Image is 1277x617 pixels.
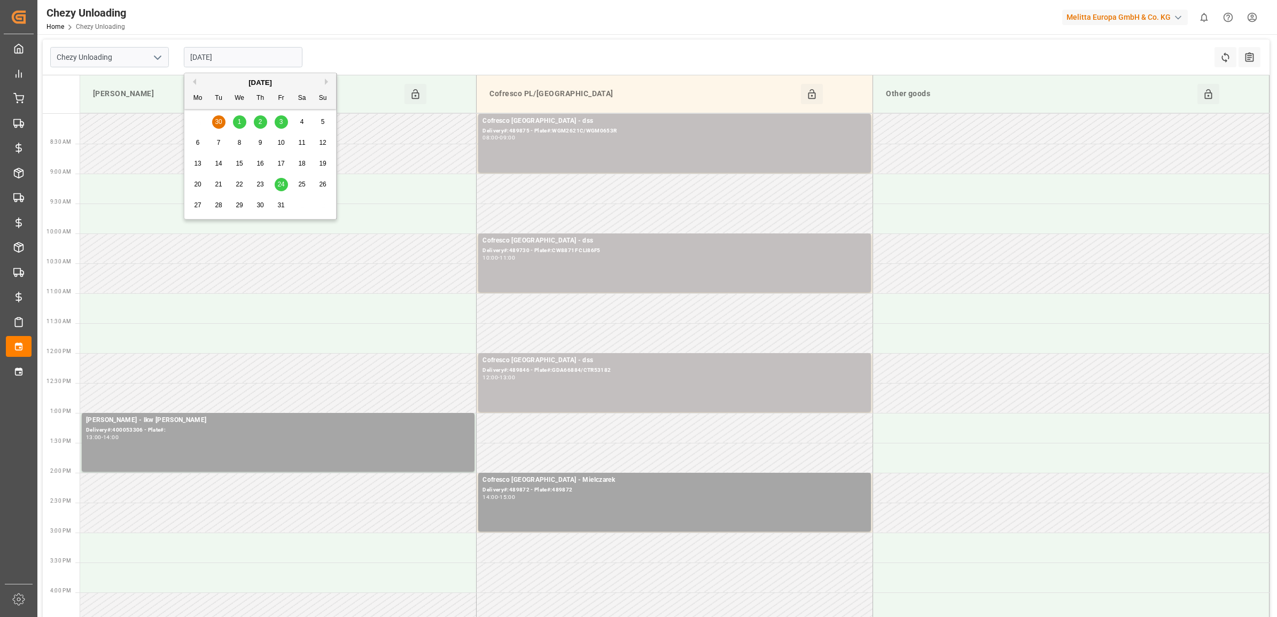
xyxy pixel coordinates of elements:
div: Choose Friday, October 10th, 2025 [275,136,288,150]
div: - [498,495,500,499]
div: Delivery#:489730 - Plate#:CW8871F CLI86F5 [482,246,867,255]
div: Choose Saturday, October 18th, 2025 [295,157,309,170]
span: 12:30 PM [46,378,71,384]
span: 11:30 AM [46,318,71,324]
span: 13 [194,160,201,167]
div: Choose Tuesday, October 21st, 2025 [212,178,225,191]
span: 18 [298,160,305,167]
span: 14 [215,160,222,167]
div: 15:00 [500,495,515,499]
div: Choose Friday, October 17th, 2025 [275,157,288,170]
div: Choose Monday, October 20th, 2025 [191,178,205,191]
span: 15 [236,160,243,167]
div: Choose Saturday, October 11th, 2025 [295,136,309,150]
button: open menu [149,49,165,66]
span: 6 [196,139,200,146]
div: [PERSON_NAME] [89,84,404,104]
span: 1:30 PM [50,438,71,444]
div: Cofresco [GEOGRAPHIC_DATA] - dss [482,355,867,366]
div: Choose Friday, October 31st, 2025 [275,199,288,212]
div: Other goods [882,84,1197,104]
span: 24 [277,181,284,188]
button: Next Month [325,79,331,85]
div: [DATE] [184,77,336,88]
div: Choose Wednesday, October 29th, 2025 [233,199,246,212]
div: Choose Friday, October 24th, 2025 [275,178,288,191]
span: 25 [298,181,305,188]
span: 11:00 AM [46,288,71,294]
span: 5 [321,118,325,126]
div: 13:00 [500,375,515,380]
div: 11:00 [500,255,515,260]
div: We [233,92,246,105]
span: 30 [256,201,263,209]
div: Choose Tuesday, October 14th, 2025 [212,157,225,170]
span: 28 [215,201,222,209]
span: 27 [194,201,201,209]
div: - [498,135,500,140]
div: Choose Sunday, October 19th, 2025 [316,157,330,170]
div: Choose Sunday, October 5th, 2025 [316,115,330,129]
span: 10:30 AM [46,259,71,264]
span: 10:00 AM [46,229,71,235]
span: 22 [236,181,243,188]
div: Choose Wednesday, October 8th, 2025 [233,136,246,150]
span: 17 [277,160,284,167]
div: Choose Saturday, October 4th, 2025 [295,115,309,129]
span: 8 [238,139,242,146]
div: Fr [275,92,288,105]
span: 1:00 PM [50,408,71,414]
div: Cofresco [GEOGRAPHIC_DATA] - dss [482,236,867,246]
span: 2:00 PM [50,468,71,474]
span: 9 [259,139,262,146]
button: Help Center [1216,5,1240,29]
div: Choose Thursday, October 30th, 2025 [254,199,267,212]
span: 11 [298,139,305,146]
div: Choose Tuesday, October 7th, 2025 [212,136,225,150]
div: Choose Sunday, October 12th, 2025 [316,136,330,150]
div: Choose Wednesday, October 15th, 2025 [233,157,246,170]
div: - [498,255,500,260]
button: Melitta Europa GmbH & Co. KG [1062,7,1192,27]
div: Cofresco PL/[GEOGRAPHIC_DATA] [485,84,801,104]
div: 14:00 [103,435,119,440]
span: 9:00 AM [50,169,71,175]
div: [PERSON_NAME] - lkw [PERSON_NAME] [86,415,470,426]
div: Choose Wednesday, October 22nd, 2025 [233,178,246,191]
div: Sa [295,92,309,105]
span: 2:30 PM [50,498,71,504]
div: Choose Monday, October 13th, 2025 [191,157,205,170]
div: Choose Wednesday, October 1st, 2025 [233,115,246,129]
span: 8:30 AM [50,139,71,145]
div: Th [254,92,267,105]
div: 14:00 [482,495,498,499]
span: 1 [238,118,242,126]
div: Delivery#:400053306 - Plate#: [86,426,470,435]
span: 9:30 AM [50,199,71,205]
div: 09:00 [500,135,515,140]
div: - [498,375,500,380]
div: Su [316,92,330,105]
div: 12:00 [482,375,498,380]
div: Delivery#:489875 - Plate#:WGM2621C/WGM0653R [482,127,867,136]
div: 13:00 [86,435,102,440]
div: Choose Sunday, October 26th, 2025 [316,178,330,191]
div: Mo [191,92,205,105]
span: 4 [300,118,304,126]
span: 31 [277,201,284,209]
div: Cofresco [GEOGRAPHIC_DATA] - dss [482,116,867,127]
span: 12:00 PM [46,348,71,354]
span: 2 [259,118,262,126]
div: Choose Thursday, October 16th, 2025 [254,157,267,170]
span: 10 [277,139,284,146]
span: 19 [319,160,326,167]
div: Choose Thursday, October 23rd, 2025 [254,178,267,191]
span: 3:00 PM [50,528,71,534]
div: Choose Tuesday, October 28th, 2025 [212,199,225,212]
a: Home [46,23,64,30]
div: 08:00 [482,135,498,140]
div: Choose Friday, October 3rd, 2025 [275,115,288,129]
div: Delivery#:489846 - Plate#:GDA66884/CTR53182 [482,366,867,375]
span: 23 [256,181,263,188]
span: 4:00 PM [50,588,71,593]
